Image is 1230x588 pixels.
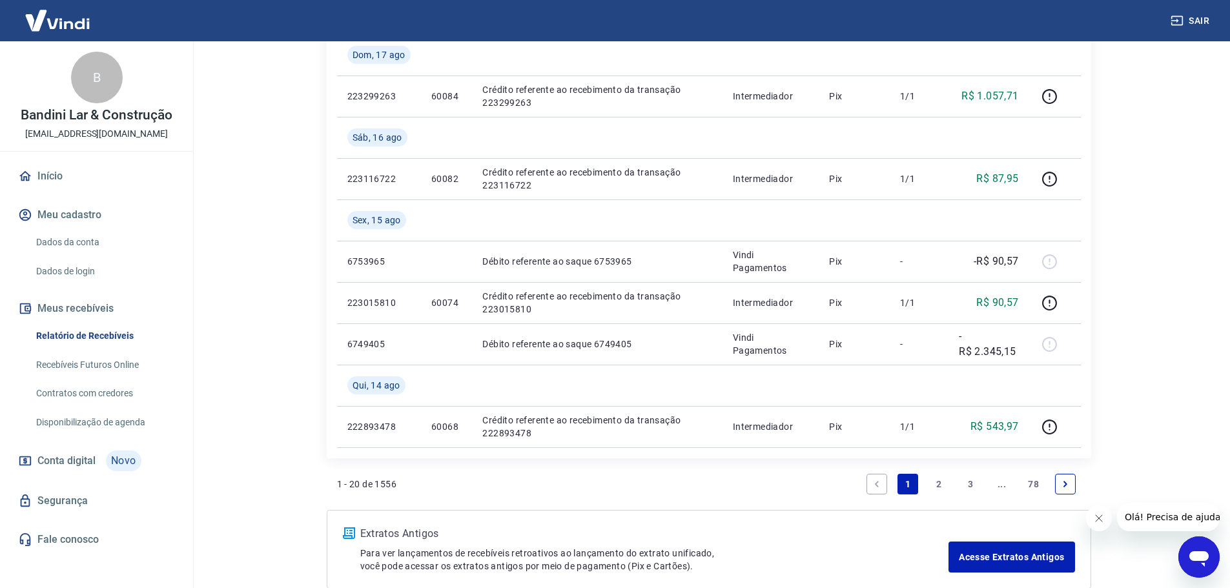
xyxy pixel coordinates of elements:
[21,108,172,122] p: Bandini Lar & Construção
[15,201,178,229] button: Meu cadastro
[960,474,981,494] a: Page 3
[343,527,355,539] img: ícone
[31,258,178,285] a: Dados de login
[347,338,411,350] p: 6749405
[15,294,178,323] button: Meus recebíveis
[733,172,809,185] p: Intermediador
[900,90,938,103] p: 1/1
[974,254,1019,269] p: -R$ 90,57
[347,90,411,103] p: 223299263
[992,474,1012,494] a: Jump forward
[347,296,411,309] p: 223015810
[929,474,950,494] a: Page 2
[900,296,938,309] p: 1/1
[976,295,1018,310] p: R$ 90,57
[482,166,712,192] p: Crédito referente ao recebimento da transação 223116722
[15,1,99,40] img: Vindi
[829,420,879,433] p: Pix
[829,172,879,185] p: Pix
[961,88,1018,104] p: R$ 1.057,71
[15,162,178,190] a: Início
[733,420,809,433] p: Intermediador
[1117,503,1220,531] iframe: Mensagem da empresa
[897,474,918,494] a: Page 1 is your current page
[106,451,141,471] span: Novo
[733,331,809,357] p: Vindi Pagamentos
[1168,9,1215,33] button: Sair
[431,172,462,185] p: 60082
[482,255,712,268] p: Débito referente ao saque 6753965
[353,379,400,392] span: Qui, 14 ago
[1023,474,1044,494] a: Page 78
[1086,505,1112,531] iframe: Fechar mensagem
[8,9,108,19] span: Olá! Precisa de ajuda?
[900,255,938,268] p: -
[733,248,809,274] p: Vindi Pagamentos
[431,420,462,433] p: 60068
[347,255,411,268] p: 6753965
[31,380,178,407] a: Contratos com credores
[733,296,809,309] p: Intermediador
[829,296,879,309] p: Pix
[829,338,879,350] p: Pix
[71,52,123,103] div: B
[1055,474,1076,494] a: Next page
[31,409,178,436] a: Disponibilização de agenda
[15,487,178,515] a: Segurança
[829,255,879,268] p: Pix
[37,452,96,470] span: Conta digital
[347,420,411,433] p: 222893478
[353,214,401,227] span: Sex, 15 ago
[900,420,938,433] p: 1/1
[948,542,1074,573] a: Acesse Extratos Antigos
[431,296,462,309] p: 60074
[482,414,712,440] p: Crédito referente ao recebimento da transação 222893478
[15,525,178,554] a: Fale conosco
[15,445,178,476] a: Conta digitalNovo
[360,526,949,542] p: Extratos Antigos
[900,172,938,185] p: 1/1
[31,229,178,256] a: Dados da conta
[353,48,405,61] span: Dom, 17 ago
[25,127,168,141] p: [EMAIL_ADDRESS][DOMAIN_NAME]
[733,90,809,103] p: Intermediador
[31,323,178,349] a: Relatório de Recebíveis
[31,352,178,378] a: Recebíveis Futuros Online
[976,171,1018,187] p: R$ 87,95
[900,338,938,350] p: -
[829,90,879,103] p: Pix
[337,478,397,491] p: 1 - 20 de 1556
[866,474,887,494] a: Previous page
[959,329,1018,360] p: -R$ 2.345,15
[1178,536,1220,578] iframe: Botão para abrir a janela de mensagens
[482,83,712,109] p: Crédito referente ao recebimento da transação 223299263
[970,419,1019,434] p: R$ 543,97
[861,469,1081,500] ul: Pagination
[360,547,949,573] p: Para ver lançamentos de recebíveis retroativos ao lançamento do extrato unificado, você pode aces...
[431,90,462,103] p: 60084
[482,338,712,350] p: Débito referente ao saque 6749405
[482,290,712,316] p: Crédito referente ao recebimento da transação 223015810
[353,131,402,144] span: Sáb, 16 ago
[347,172,411,185] p: 223116722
